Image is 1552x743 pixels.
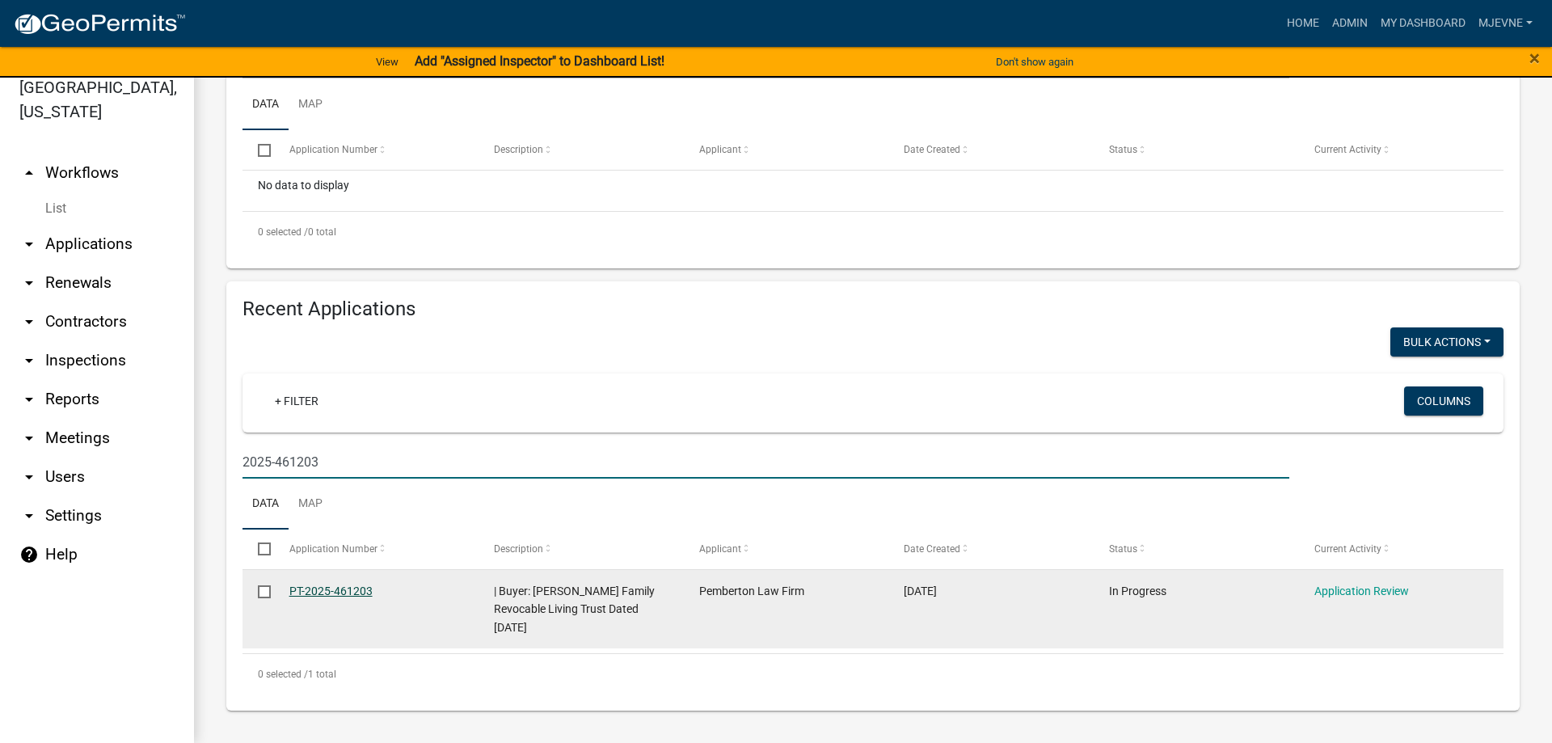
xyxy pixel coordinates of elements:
[19,506,39,526] i: arrow_drop_down
[242,479,289,530] a: Data
[1374,8,1472,39] a: My Dashboard
[289,585,373,597] a: PT-2025-461203
[19,273,39,293] i: arrow_drop_down
[684,530,889,568] datatable-header-cell: Applicant
[1109,144,1137,155] span: Status
[684,130,889,169] datatable-header-cell: Applicant
[904,585,937,597] span: 08/08/2025
[989,49,1080,75] button: Don't show again
[369,49,405,75] a: View
[1404,386,1483,416] button: Columns
[19,351,39,370] i: arrow_drop_down
[1094,130,1299,169] datatable-header-cell: Status
[1280,8,1326,39] a: Home
[242,530,273,568] datatable-header-cell: Select
[289,479,332,530] a: Map
[479,130,684,169] datatable-header-cell: Description
[494,144,543,155] span: Description
[19,390,39,409] i: arrow_drop_down
[1529,49,1540,68] button: Close
[289,543,377,555] span: Application Number
[1390,327,1503,357] button: Bulk Actions
[19,467,39,487] i: arrow_drop_down
[494,543,543,555] span: Description
[888,130,1094,169] datatable-header-cell: Date Created
[699,144,741,155] span: Applicant
[289,144,377,155] span: Application Number
[19,312,39,331] i: arrow_drop_down
[242,171,1503,211] div: No data to display
[19,545,39,564] i: help
[1314,144,1381,155] span: Current Activity
[242,79,289,131] a: Data
[1109,543,1137,555] span: Status
[242,130,273,169] datatable-header-cell: Select
[258,669,308,680] span: 0 selected /
[1094,530,1299,568] datatable-header-cell: Status
[888,530,1094,568] datatable-header-cell: Date Created
[1109,585,1166,597] span: In Progress
[242,654,1503,694] div: 1 total
[1472,8,1539,39] a: MJevne
[1298,530,1503,568] datatable-header-cell: Current Activity
[19,428,39,448] i: arrow_drop_down
[19,234,39,254] i: arrow_drop_down
[699,585,804,597] span: Pemberton Law Firm
[1529,47,1540,70] span: ×
[415,53,664,69] strong: Add "Assigned Inspector" to Dashboard List!
[1298,130,1503,169] datatable-header-cell: Current Activity
[289,79,332,131] a: Map
[273,130,479,169] datatable-header-cell: Application Number
[258,226,308,238] span: 0 selected /
[273,530,479,568] datatable-header-cell: Application Number
[479,530,684,568] datatable-header-cell: Description
[242,212,1503,252] div: 0 total
[904,543,960,555] span: Date Created
[19,163,39,183] i: arrow_drop_up
[242,298,1503,321] h4: Recent Applications
[699,543,741,555] span: Applicant
[494,585,655,635] span: | Buyer: Olson Family Revocable Living Trust Dated October 13, 2023
[1314,585,1409,597] a: Application Review
[904,144,960,155] span: Date Created
[1314,543,1381,555] span: Current Activity
[242,445,1289,479] input: Search for applications
[262,386,331,416] a: + Filter
[1326,8,1374,39] a: Admin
